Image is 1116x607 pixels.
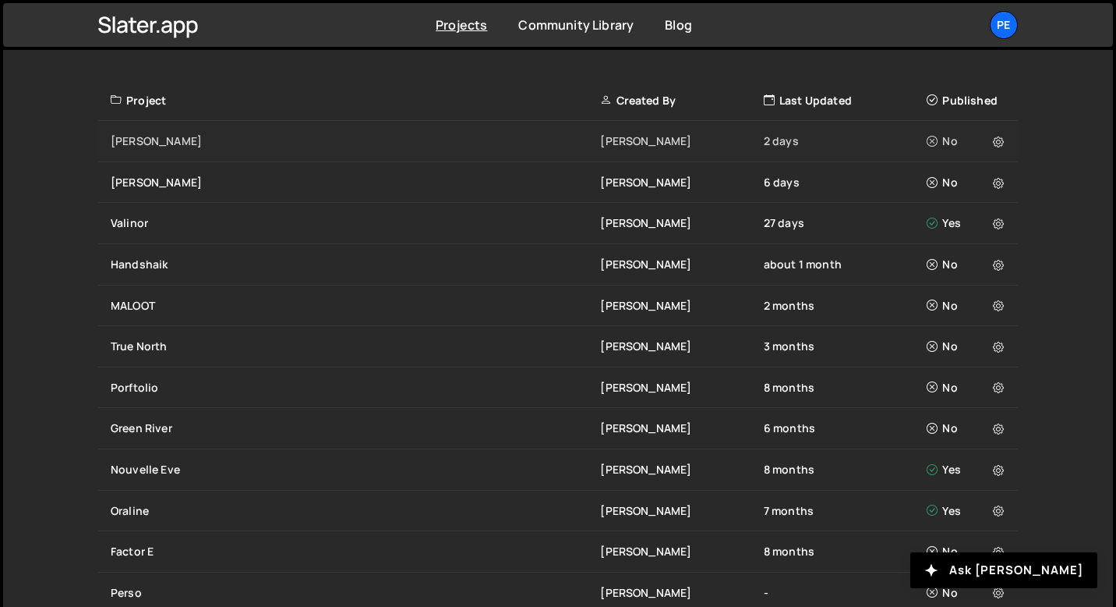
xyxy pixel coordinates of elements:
[600,257,763,272] div: [PERSON_NAME]
[927,133,1008,149] div: No
[600,298,763,314] div: [PERSON_NAME]
[927,544,1008,559] div: No
[600,585,763,601] div: [PERSON_NAME]
[600,133,763,149] div: [PERSON_NAME]
[111,257,600,272] div: Handshaik
[927,93,1008,108] div: Published
[927,380,1008,396] div: No
[518,16,634,34] a: Community Library
[764,544,927,559] div: 8 months
[600,93,763,108] div: Created By
[98,203,1018,244] a: Valinor [PERSON_NAME] 27 days Yes
[111,339,600,354] div: True North
[111,462,600,477] div: Nouvelle Eve
[927,421,1008,436] div: No
[764,93,927,108] div: Last Updated
[927,175,1008,190] div: No
[600,544,763,559] div: [PERSON_NAME]
[600,421,763,436] div: [PERSON_NAME]
[927,503,1008,519] div: Yes
[111,133,600,149] div: [PERSON_NAME]
[111,503,600,519] div: Oraline
[927,215,1008,231] div: Yes
[764,339,927,354] div: 3 months
[436,16,487,34] a: Projects
[764,133,927,149] div: 2 days
[764,215,927,231] div: 27 days
[764,175,927,190] div: 6 days
[111,93,600,108] div: Project
[764,462,927,477] div: 8 months
[600,215,763,231] div: [PERSON_NAME]
[98,244,1018,286] a: Handshaik [PERSON_NAME] about 1 month No
[764,380,927,396] div: 8 months
[927,462,1008,477] div: Yes
[764,257,927,272] div: about 1 month
[98,326,1018,367] a: True North [PERSON_NAME] 3 months No
[600,380,763,396] div: [PERSON_NAME]
[98,449,1018,491] a: Nouvelle Eve [PERSON_NAME] 8 months Yes
[111,421,600,436] div: Green River
[98,408,1018,449] a: Green River [PERSON_NAME] 6 months No
[764,585,927,601] div: -
[600,503,763,519] div: [PERSON_NAME]
[98,367,1018,409] a: Porftolio [PERSON_NAME] 8 months No
[764,503,927,519] div: 7 months
[111,380,600,396] div: Porftolio
[600,462,763,477] div: [PERSON_NAME]
[111,585,600,601] div: Perso
[111,175,600,190] div: [PERSON_NAME]
[927,257,1008,272] div: No
[111,215,600,231] div: Valinor
[665,16,692,34] a: Blog
[98,531,1018,573] a: Factor E [PERSON_NAME] 8 months No
[927,339,1008,354] div: No
[600,339,763,354] div: [PERSON_NAME]
[111,544,600,559] div: Factor E
[990,11,1018,39] a: Pe
[111,298,600,314] div: MALOOT
[98,286,1018,327] a: MALOOT [PERSON_NAME] 2 months No
[927,585,1008,601] div: No
[98,162,1018,204] a: [PERSON_NAME] [PERSON_NAME] 6 days No
[910,552,1097,588] button: Ask [PERSON_NAME]
[98,491,1018,532] a: Oraline [PERSON_NAME] 7 months Yes
[764,421,927,436] div: 6 months
[764,298,927,314] div: 2 months
[927,298,1008,314] div: No
[98,121,1018,162] a: [PERSON_NAME] [PERSON_NAME] 2 days No
[600,175,763,190] div: [PERSON_NAME]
